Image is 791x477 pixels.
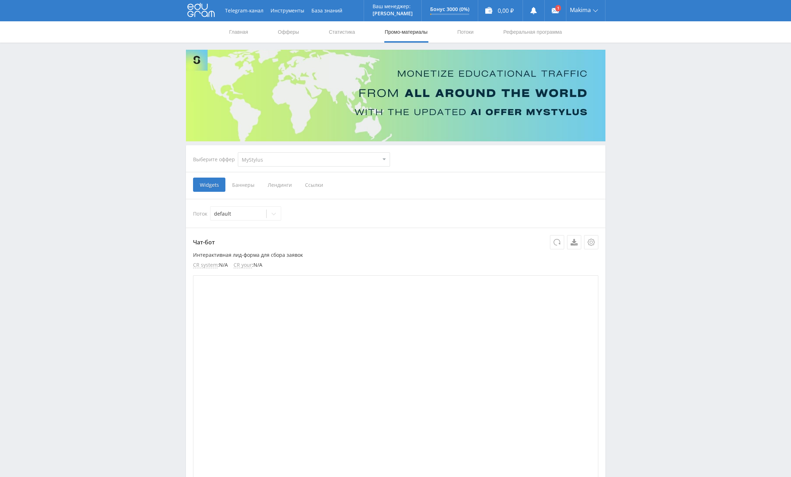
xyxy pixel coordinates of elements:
[373,4,413,9] p: Ваш менеджер:
[503,21,563,43] a: Реферальная программа
[384,21,428,43] a: Промо-материалы
[186,50,605,141] img: Banner
[430,6,469,12] p: Бонус 3000 (0%)
[328,21,356,43] a: Статистика
[373,11,413,16] p: [PERSON_NAME]
[229,21,249,43] a: Главная
[225,178,261,192] span: Баннеры
[234,262,252,268] span: CR your
[193,252,598,258] p: Интерактивная лид-форма для сбора заявок
[298,178,330,192] span: Ссылки
[193,262,218,268] span: CR system
[277,21,300,43] a: Офферы
[193,262,228,268] li: : N/A
[193,178,225,192] span: Widgets
[261,178,298,192] span: Лендинги
[456,21,474,43] a: Потоки
[234,262,262,268] li: : N/A
[570,7,591,13] span: Makima
[193,206,598,221] div: Поток
[584,235,598,249] button: Настройки
[550,235,564,249] button: Обновить
[193,157,238,162] div: Выберите оффер
[193,235,598,249] p: Чат-бот
[567,235,581,249] a: Скачать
